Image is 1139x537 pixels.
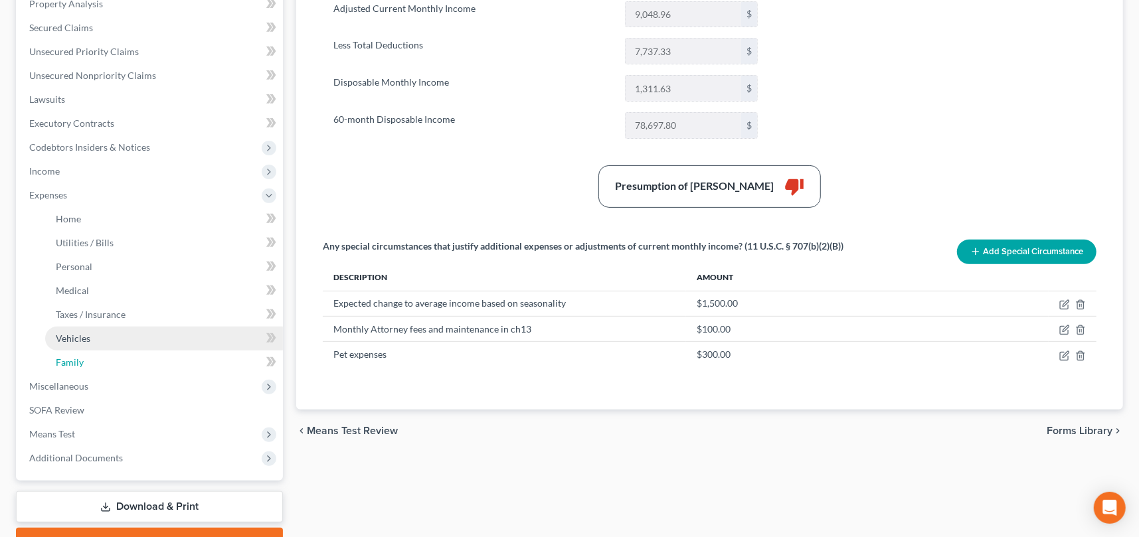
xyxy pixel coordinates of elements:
span: Medical [56,285,89,296]
a: Lawsuits [19,88,283,112]
div: Open Intercom Messenger [1094,492,1126,524]
div: Any special circumstances that justify additional expenses or adjustments of current monthly inco... [323,240,843,253]
i: chevron_right [1112,425,1123,436]
span: Additional Documents [29,452,123,463]
span: Unsecured Nonpriority Claims [29,70,156,81]
a: Vehicles [45,327,283,350]
span: Miscellaneous [29,380,88,392]
span: Personal [56,261,92,272]
span: Family [56,356,84,368]
span: Executory Contracts [29,117,114,129]
span: Secured Claims [29,22,93,33]
a: Medical [45,279,283,303]
div: $300.00 [697,348,1038,361]
a: Family [45,350,283,374]
label: Disposable Monthly Income [327,75,619,102]
a: SOFA Review [19,398,283,422]
div: $1,500.00 [697,297,1038,310]
button: Add Special Circumstance [957,240,1096,264]
span: Taxes / Insurance [56,309,126,320]
a: Personal [45,255,283,279]
div: Presumption of [PERSON_NAME] [615,179,774,194]
div: Expected change to average income based on seasonality [333,297,675,310]
a: Download & Print [16,491,283,522]
label: Less Total Deductions [327,38,619,64]
input: 0.00 [626,38,741,64]
span: Means Test Review [307,425,398,436]
span: Vehicles [56,333,90,344]
a: Secured Claims [19,16,283,40]
input: 0.00 [626,76,741,101]
button: Forms Library chevron_right [1047,425,1123,436]
input: 0.00 [626,2,741,27]
div: $100.00 [697,323,1038,336]
span: Forms Library [1047,425,1112,436]
a: Home [45,207,283,231]
span: SOFA Review [29,404,84,416]
div: $ [741,76,757,101]
th: Amount [686,264,1049,291]
span: Codebtors Insiders & Notices [29,141,150,153]
input: 0.00 [626,113,741,138]
a: Utilities / Bills [45,231,283,255]
span: Unsecured Priority Claims [29,46,139,57]
span: Means Test [29,428,75,439]
a: Taxes / Insurance [45,303,283,327]
div: Monthly Attorney fees and maintenance in ch13 [333,323,675,336]
th: Description [323,264,686,291]
span: Home [56,213,81,224]
a: Unsecured Priority Claims [19,40,283,64]
span: Expenses [29,189,67,200]
div: $ [741,2,757,27]
div: $ [741,113,757,138]
span: Lawsuits [29,94,65,105]
span: Utilities / Bills [56,237,114,248]
i: thumb_down [784,177,804,196]
label: 60-month Disposable Income [327,112,619,139]
div: Pet expenses [333,348,675,361]
a: Unsecured Nonpriority Claims [19,64,283,88]
div: $ [741,38,757,64]
span: Income [29,165,60,177]
a: Executory Contracts [19,112,283,135]
i: chevron_left [296,425,307,436]
label: Adjusted Current Monthly Income [327,1,619,28]
button: chevron_left Means Test Review [296,425,398,436]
